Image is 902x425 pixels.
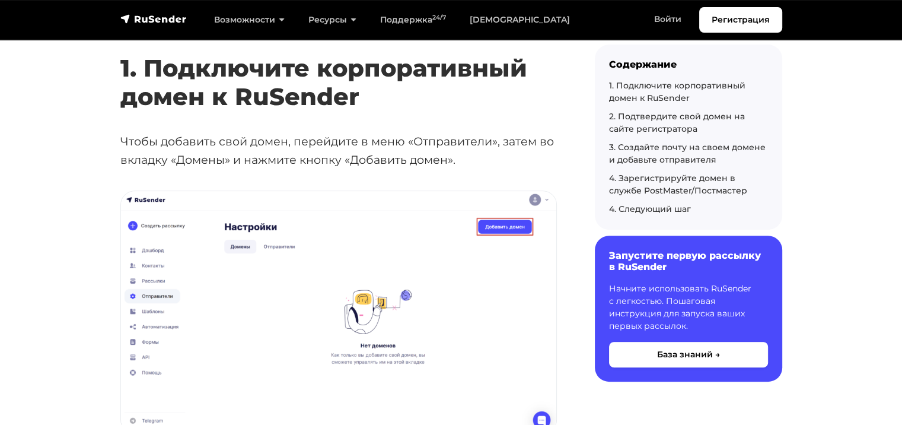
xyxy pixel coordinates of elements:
a: Ресурсы [297,8,368,32]
div: Содержание [609,59,768,70]
a: 4. Зарегистрируйте домен в службе PostMaster/Постмастер [609,173,747,196]
a: 2. Подтвердите свой домен на сайте регистратора [609,111,745,134]
img: RuSender [120,13,187,25]
a: Регистрация [699,7,782,33]
a: Поддержка24/7 [368,8,458,32]
h6: Запустите первую рассылку в RuSender [609,250,768,272]
p: Начните использовать RuSender с легкостью. Пошаговая инструкция для запуска ваших первых рассылок. [609,283,768,332]
a: [DEMOGRAPHIC_DATA] [458,8,582,32]
p: Чтобы добавить свой домен, перейдите в меню «Отправители», затем во вкладку «Домены» и нажмите кн... [120,132,557,169]
a: Возможности [202,8,297,32]
sup: 24/7 [432,14,446,21]
a: Войти [642,7,693,31]
a: 3. Создайте почту на своем домене и добавьте отправителя [609,142,766,165]
h2: 1. Подключите корпоративный домен к RuSender [120,19,557,111]
a: 4. Следующий шаг [609,204,691,214]
a: Запустите первую рассылку в RuSender Начните использовать RuSender с легкостью. Пошаговая инструк... [595,236,782,381]
a: 1. Подключите корпоративный домен к RuSender [609,80,745,103]
button: База знаний → [609,342,768,367]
